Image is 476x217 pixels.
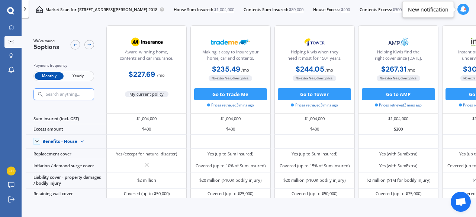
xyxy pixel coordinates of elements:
img: AMP.webp [379,34,418,49]
span: We've found [33,39,59,44]
span: Prices retrieved 3 mins ago [207,103,254,108]
div: Inflation / demand surge cover [26,159,106,172]
div: Benefits - House [42,139,77,144]
span: Monthly [35,72,64,80]
img: Tower.webp [295,34,334,49]
b: $267.31 [381,65,406,74]
span: No extra fees, direct price. [209,75,252,81]
button: Go to AMP [362,88,435,100]
div: Covered (up to $25,000) [208,191,253,197]
div: Yes (up to Sum Insured) [208,151,253,157]
span: House Excess: [313,7,340,13]
div: $20 million ($100K bodily injury) [199,177,261,183]
div: Award-winning home, contents and car insurance. [112,49,181,64]
div: Yes (with SumExtra) [379,151,417,157]
span: My current policy [125,91,169,97]
div: Covered (up to $50,000) [124,191,170,197]
div: Covered (up to 10% of Sum Insured) [196,163,266,169]
span: / mo [157,72,165,78]
div: $1,004,000 [274,114,355,124]
div: Helping Kiwis find the right cover since [DATE]. [363,49,433,64]
div: Liability cover - property damages / bodily injury [26,172,106,189]
img: Benefit content down [77,137,87,147]
div: Yes (with SumExtra) [379,163,417,169]
span: $89,000 [289,7,303,13]
span: No extra fees, direct price. [377,75,420,81]
div: New notification [408,6,448,13]
span: No extra fees, direct price. [293,75,336,81]
span: / mo [241,67,249,73]
div: Excess amount [26,124,106,135]
div: Yes (up to Sum Insured) [292,151,337,157]
div: Covered (up to 15% of Sum Insured) [280,163,350,169]
span: 5 options [33,43,59,51]
div: $1,004,000 [106,114,187,124]
div: $20 million ($100K bodily injury) [283,177,345,183]
button: Go to Trade Me [194,88,267,100]
span: $1,004,000 [214,7,234,13]
div: Sum insured (incl. GST) [26,114,106,124]
div: $300 [358,124,438,135]
span: / mo [408,67,415,73]
p: Market Scan for [STREET_ADDRESS][PERSON_NAME] 2018 [45,7,157,13]
span: Contents Sum Insured: [244,7,288,13]
span: Yearly [64,72,93,80]
span: Prices retrieved 3 mins ago [291,103,338,108]
div: Yes (except for natural disaster) [116,151,177,157]
div: Open chat [451,192,471,212]
div: $2 million [137,177,156,183]
span: House Sum Insured: [174,7,213,13]
div: Covered (up to $50,000) [292,191,337,197]
span: / mo [325,67,333,73]
img: c7ba78e7fc281f625b8dbc04c08eecd0 [7,167,16,175]
input: Search anything... [45,92,106,97]
span: Prices retrieved 3 mins ago [375,103,422,108]
div: $400 [106,124,187,135]
img: Trademe.webp [211,34,250,49]
div: $1,004,000 [358,114,438,124]
div: $2 million ($1M for bodily injury) [367,177,430,183]
b: $235.49 [212,65,240,74]
div: Covered (up to $75,000) [376,191,421,197]
div: Retaining wall cover [26,189,106,199]
div: $400 [274,124,355,135]
div: Making it easy to insure your home, car and contents. [196,49,266,64]
div: Replacement cover [26,149,106,159]
div: Payment frequency [33,63,94,69]
div: $1,004,000 [190,114,271,124]
span: Contents Excess: [360,7,392,13]
span: $400 [341,7,350,13]
button: Go to Tower [278,88,351,100]
b: $227.69 [129,70,155,79]
div: $400 [190,124,271,135]
span: $300 [393,7,402,13]
b: $244.05 [296,65,324,74]
img: AA.webp [127,34,167,49]
img: home-and-contents.b802091223b8502ef2dd.svg [36,6,43,13]
div: Helping Kiwis when they need it most for 150+ years. [279,49,349,64]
